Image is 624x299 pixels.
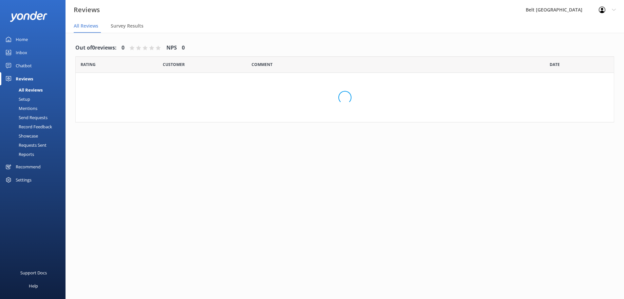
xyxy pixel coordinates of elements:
h3: Reviews [74,5,100,15]
div: Home [16,33,28,46]
span: Question [252,61,273,68]
span: Survey Results [111,23,143,29]
div: Recommend [16,160,41,173]
a: Mentions [4,104,66,113]
div: Mentions [4,104,37,113]
h4: 0 [182,44,185,52]
span: Date [81,61,96,68]
h4: NPS [166,44,177,52]
div: Help [29,279,38,292]
div: Reports [4,150,34,159]
div: Inbox [16,46,27,59]
span: Date [550,61,560,68]
h4: 0 [122,44,124,52]
span: All Reviews [74,23,98,29]
div: Showcase [4,131,38,140]
div: Send Requests [4,113,47,122]
div: Requests Sent [4,140,47,150]
a: Setup [4,95,66,104]
span: Date [163,61,185,68]
a: Reports [4,150,66,159]
div: Setup [4,95,30,104]
a: Send Requests [4,113,66,122]
h4: Out of 0 reviews: [75,44,117,52]
div: Support Docs [20,266,47,279]
div: All Reviews [4,85,43,95]
a: All Reviews [4,85,66,95]
div: Chatbot [16,59,32,72]
a: Record Feedback [4,122,66,131]
div: Settings [16,173,31,186]
div: Reviews [16,72,33,85]
a: Requests Sent [4,140,66,150]
img: yonder-white-logo.png [10,11,47,22]
a: Showcase [4,131,66,140]
div: Record Feedback [4,122,52,131]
